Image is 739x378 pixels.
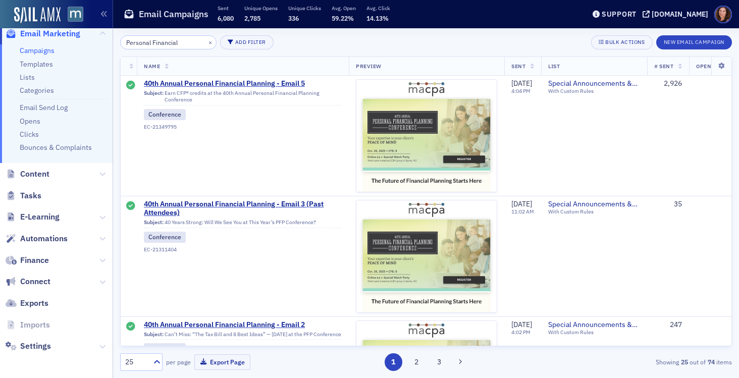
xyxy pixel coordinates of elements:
span: Finance [20,255,49,266]
a: Templates [20,60,53,69]
button: × [206,37,215,46]
div: Showing out of items [535,357,732,366]
span: Connect [20,276,50,287]
span: List [548,63,560,70]
button: Bulk Actions [591,35,652,49]
span: Subject: [144,90,164,103]
span: E-Learning [20,211,60,223]
button: 1 [385,353,402,371]
div: Bulk Actions [605,39,645,45]
span: 336 [288,14,299,22]
span: [DATE] [511,79,532,88]
a: Special Announcements & Special Event Invitations [548,200,640,209]
div: Earn CFP® credits at the 40th Annual Personal Financial Planning Conference [144,90,342,105]
time: 4:02 PM [511,329,531,336]
a: Lists [20,73,35,82]
div: 25 [125,357,147,367]
button: Add Filter [220,35,274,49]
p: Unique Clicks [288,5,321,12]
span: 6,080 [218,14,234,22]
a: Email Send Log [20,103,68,112]
a: Imports [6,319,50,331]
div: Support [602,10,637,19]
a: New Email Campaign [656,37,732,46]
label: per page [166,357,191,366]
button: Export Page [194,354,250,370]
div: 2,926 [654,79,682,88]
span: Automations [20,233,68,244]
p: Sent [218,5,234,12]
a: Email Marketing [6,28,80,39]
a: 40th Annual Personal Financial Planning - Email 5 [144,79,342,88]
span: Preview [356,63,382,70]
a: E-Learning [6,211,60,223]
span: 59.22% [332,14,354,22]
button: New Email Campaign [656,35,732,49]
span: Tasks [20,190,41,201]
div: 35 [654,200,682,209]
a: Campaigns [20,46,55,55]
a: Special Announcements & Special Event Invitations [548,79,640,88]
span: # Sent [654,63,673,70]
div: With Custom Rules [548,329,640,336]
time: 4:04 PM [511,87,531,94]
span: Email Marketing [20,28,80,39]
span: Content [20,169,49,180]
span: Imports [20,319,50,331]
span: [DATE] [511,199,532,208]
div: Sent [126,322,135,332]
a: Exports [6,298,48,309]
div: EC-21311404 [144,246,342,253]
span: 14.13% [366,14,389,22]
p: Avg. Click [366,5,390,12]
span: Sent [511,63,525,70]
div: Conference [144,232,186,243]
button: [DOMAIN_NAME] [643,11,712,18]
a: Opens [20,117,40,126]
a: Finance [6,255,49,266]
input: Search… [120,35,217,49]
div: [DOMAIN_NAME] [652,10,708,19]
time: 11:02 AM [511,208,534,215]
a: Automations [6,233,68,244]
span: 40th Annual Personal Financial Planning - Email 2 [144,320,342,330]
h1: Email Campaigns [139,8,208,20]
div: Can’t Miss: “The Tax Bill and 8 Best Ideas” — [DATE] at the PFP Conference [144,331,342,340]
button: 3 [431,353,448,371]
div: Sent [126,201,135,211]
span: Profile [714,6,732,23]
a: Special Announcements & Special Event Invitations [548,320,640,330]
p: Unique Opens [244,5,278,12]
img: SailAMX [14,7,61,23]
a: Clicks [20,130,39,139]
div: With Custom Rules [548,88,640,94]
span: [DATE] [511,320,532,329]
button: 2 [407,353,425,371]
span: Settings [20,341,51,352]
a: View Homepage [61,7,83,24]
span: Subject: [144,219,164,226]
div: 40 Years Strong: Will We See You at This Year’s PFP Conference? [144,219,342,228]
span: Name [144,63,160,70]
p: Avg. Open [332,5,356,12]
span: 2,785 [244,14,260,22]
img: SailAMX [68,7,83,22]
span: Subject: [144,331,164,338]
div: 247 [654,320,682,330]
a: Tasks [6,190,41,201]
span: Exports [20,298,48,309]
a: 40th Annual Personal Financial Planning - Email 3 (Past Attendees) [144,200,342,218]
a: Categories [20,86,54,95]
div: EC-21349795 [144,124,342,130]
div: With Custom Rules [548,208,640,215]
a: Bounces & Complaints [20,143,92,152]
a: Connect [6,276,50,287]
strong: 74 [706,357,716,366]
a: Settings [6,341,51,352]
